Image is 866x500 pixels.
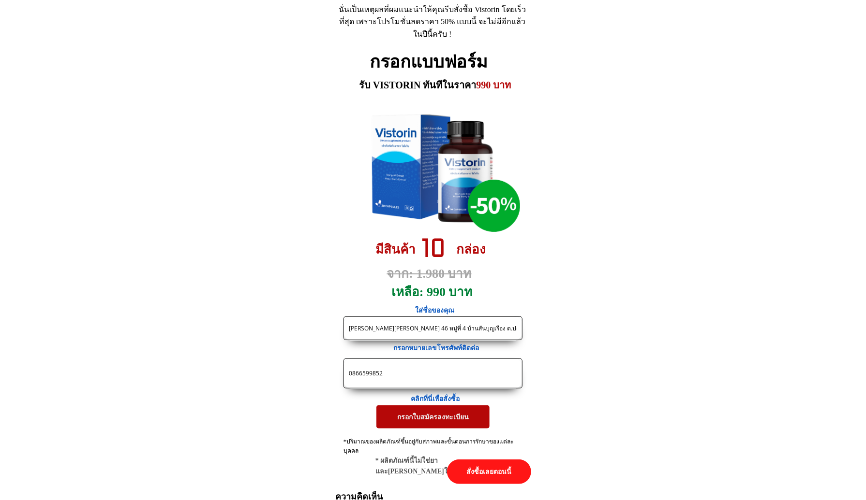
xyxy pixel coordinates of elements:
h3: มีสินค้า กล่อง [375,240,497,260]
h2: กรอกแบบฟอร์ม [370,48,496,76]
span: 990 บาท [477,80,511,90]
div: * ผลิตภัณฑ์นี้ไม่ใช่ยาและ[PERSON_NAME]ใช้แทนยา [375,456,505,477]
h3: กรอกหมายเลขโทรศัพท์ติดต่อ [393,343,490,354]
h3: คลิกที่นี่เพื่อสั่งซื้อ [411,394,468,404]
p: กรอกใบสมัครลงทะเบียน [376,405,490,429]
span: ใส่ชื่อของคุณ [416,307,455,314]
input: เบอร์โทรศัพท์ [346,359,520,388]
h3: รับ VISTORIN ทันทีในราคา [359,77,514,93]
h3: จาก: 1.980 บาท [387,264,493,284]
div: *ปริมาณของผลิตภัณฑ์ขึ้นอยู่กับสภาพและขั้นตอนการรักษาของแต่ละบุคคล [343,437,523,465]
h3: เหลือ: 990 บาท [391,282,478,302]
input: ชื่อ-นามสกุล [346,317,520,340]
div: นั่นเป็นเหตุผลที่ผมแนะนำให้คุณรีบสั่งซื้อ Vistorin โดยเร็วที่สุด เพราะโปรโมชั่นลดราคา 50% แบบนี้ ... [339,3,526,41]
p: สั่งซื้อเลยตอนนี้ [447,459,531,484]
